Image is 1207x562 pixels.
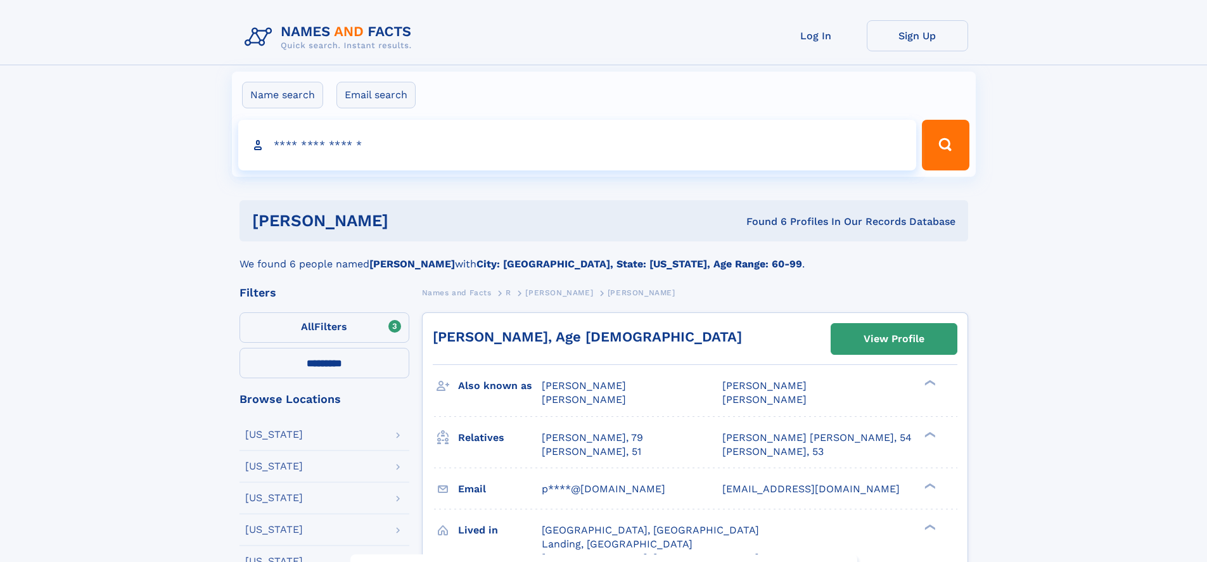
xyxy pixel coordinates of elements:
[864,324,924,354] div: View Profile
[476,258,802,270] b: City: [GEOGRAPHIC_DATA], State: [US_STATE], Age Range: 60-99
[921,430,936,438] div: ❯
[608,288,675,297] span: [PERSON_NAME]
[722,445,824,459] a: [PERSON_NAME], 53
[765,20,867,51] a: Log In
[921,523,936,531] div: ❯
[245,430,303,440] div: [US_STATE]
[238,120,917,170] input: search input
[921,482,936,490] div: ❯
[458,427,542,449] h3: Relatives
[542,431,643,445] a: [PERSON_NAME], 79
[369,258,455,270] b: [PERSON_NAME]
[252,213,568,229] h1: [PERSON_NAME]
[506,284,511,300] a: R
[867,20,968,51] a: Sign Up
[722,393,807,406] span: [PERSON_NAME]
[301,321,314,333] span: All
[245,525,303,535] div: [US_STATE]
[336,82,416,108] label: Email search
[525,284,593,300] a: [PERSON_NAME]
[921,379,936,387] div: ❯
[567,215,955,229] div: Found 6 Profiles In Our Records Database
[239,20,422,54] img: Logo Names and Facts
[245,493,303,503] div: [US_STATE]
[239,312,409,343] label: Filters
[239,393,409,405] div: Browse Locations
[922,120,969,170] button: Search Button
[525,288,593,297] span: [PERSON_NAME]
[722,431,912,445] a: [PERSON_NAME] [PERSON_NAME], 54
[506,288,511,297] span: R
[422,284,492,300] a: Names and Facts
[542,538,693,550] span: Landing, [GEOGRAPHIC_DATA]
[239,287,409,298] div: Filters
[542,380,626,392] span: [PERSON_NAME]
[242,82,323,108] label: Name search
[831,324,957,354] a: View Profile
[245,461,303,471] div: [US_STATE]
[542,393,626,406] span: [PERSON_NAME]
[433,329,742,345] a: [PERSON_NAME], Age [DEMOGRAPHIC_DATA]
[722,483,900,495] span: [EMAIL_ADDRESS][DOMAIN_NAME]
[239,241,968,272] div: We found 6 people named with .
[542,524,759,536] span: [GEOGRAPHIC_DATA], [GEOGRAPHIC_DATA]
[458,478,542,500] h3: Email
[542,445,641,459] a: [PERSON_NAME], 51
[722,380,807,392] span: [PERSON_NAME]
[458,520,542,541] h3: Lived in
[458,375,542,397] h3: Also known as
